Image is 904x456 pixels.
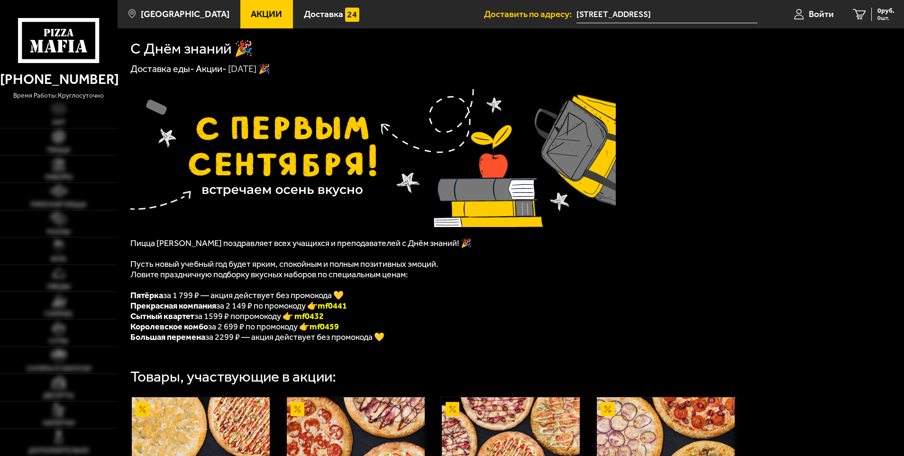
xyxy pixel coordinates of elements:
span: Роллы [47,229,71,236]
img: Акционный [136,402,150,416]
a: Акции- [196,63,227,74]
font: за 2299 ₽ — акция действует без промокода 💛 [130,332,384,342]
div: [DATE] 🎉 [228,63,270,75]
span: Десерты [43,392,74,399]
img: 1024x1024 [130,85,616,227]
div: Товары, участвующие в акции: [130,369,336,384]
span: Дополнительно [28,447,89,454]
span: Доставить по адресу: [484,9,576,18]
a: Доставка еды- [130,63,194,74]
span: Наборы [45,174,73,181]
b: Королевское комбо [130,321,208,332]
span: Пицца [47,147,70,154]
b: Большая перемена [130,332,205,342]
b: Прекрасная компания [130,301,216,311]
span: Напитки [43,420,74,427]
span: Салаты и закуски [27,365,91,372]
span: Пусть новый учебный год будет ярким, спокойным и полным позитивных эмоций. [130,259,438,269]
span: Россия, Санкт-Петербург, набережная реки Мойки, 15 [576,6,757,23]
span: Хит [52,119,65,126]
span: Супы [49,338,68,345]
span: Пицца [PERSON_NAME] поздравляет всех учащихся и преподавателей с Днём знаний! 🎉 [130,238,471,248]
span: за 2 699 ₽ по промокоду 👉 [130,321,339,332]
span: Ловите праздничную подборку вкусных наборов по специальным ценам: [130,269,408,280]
span: Акции [251,9,282,18]
font: mf0459 [310,321,339,332]
b: Сытный квартет [130,311,194,321]
span: Обеды [47,283,71,290]
span: Доставка [304,9,343,18]
span: за 1599 ₽ попромокоду 👉 [130,311,324,321]
h1: С Днём знаний 🎉 [130,41,253,56]
font: mf0432 [294,311,324,321]
span: Горячее [45,311,73,318]
img: 15daf4d41897b9f0e9f617042186c801.svg [345,8,359,22]
img: Акционный [601,402,615,416]
span: за 1 799 ₽ — акция действует без промокода 💛 [130,290,344,301]
span: 0 шт. [877,15,895,21]
span: [GEOGRAPHIC_DATA] [141,9,229,18]
b: Пятёрка [130,290,163,301]
span: за 2 149 ₽ по промокоду 👉 [130,301,347,311]
font: mf0441 [318,301,347,311]
img: Акционный [446,402,460,416]
span: Войти [809,9,834,18]
input: Ваш адрес доставки [576,6,757,23]
img: Акционный [291,402,305,416]
span: WOK [51,256,66,263]
span: Римская пицца [31,201,86,208]
span: 0 руб. [877,8,895,14]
